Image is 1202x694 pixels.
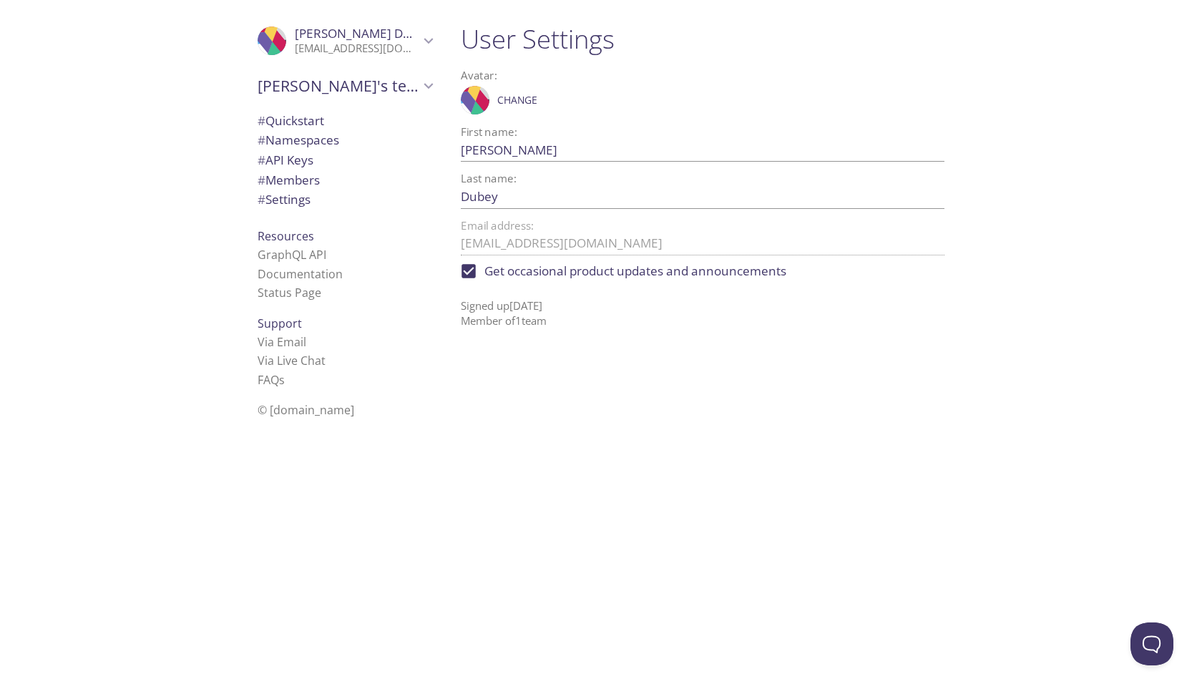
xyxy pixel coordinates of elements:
div: Anand's team [246,67,444,104]
span: # [258,172,265,188]
label: First name: [461,127,517,137]
span: [PERSON_NAME] Dubey [295,25,431,41]
span: © [DOMAIN_NAME] [258,402,354,418]
a: GraphQL API [258,247,326,263]
label: Last name: [461,173,517,184]
span: Namespaces [258,132,339,148]
label: Avatar: [461,70,886,81]
div: Namespaces [246,130,444,150]
span: # [258,112,265,129]
div: Members [246,170,444,190]
span: Support [258,316,302,331]
span: s [279,372,285,388]
span: [PERSON_NAME]'s team [258,76,419,96]
span: API Keys [258,152,313,168]
span: Members [258,172,320,188]
h1: User Settings [461,23,944,55]
a: Documentation [258,266,343,282]
p: Signed up [DATE] Member of 1 team [461,287,944,329]
a: Status Page [258,285,321,300]
div: API Keys [246,150,444,170]
span: # [258,152,265,168]
a: FAQ [258,372,285,388]
span: Get occasional product updates and announcements [484,262,786,280]
button: Change [494,89,541,112]
span: Quickstart [258,112,324,129]
div: Contact us if you need to change your email [461,220,944,255]
p: [EMAIL_ADDRESS][DOMAIN_NAME] [295,41,419,56]
div: Quickstart [246,111,444,131]
span: Change [497,92,537,109]
span: # [258,132,265,148]
a: Via Email [258,334,306,350]
span: Settings [258,191,311,207]
div: Anand Dubey [246,17,444,64]
iframe: Help Scout Beacon - Open [1130,622,1173,665]
div: Team Settings [246,190,444,210]
label: Email address: [461,220,534,231]
a: Via Live Chat [258,353,326,368]
span: # [258,191,265,207]
span: Resources [258,228,314,244]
